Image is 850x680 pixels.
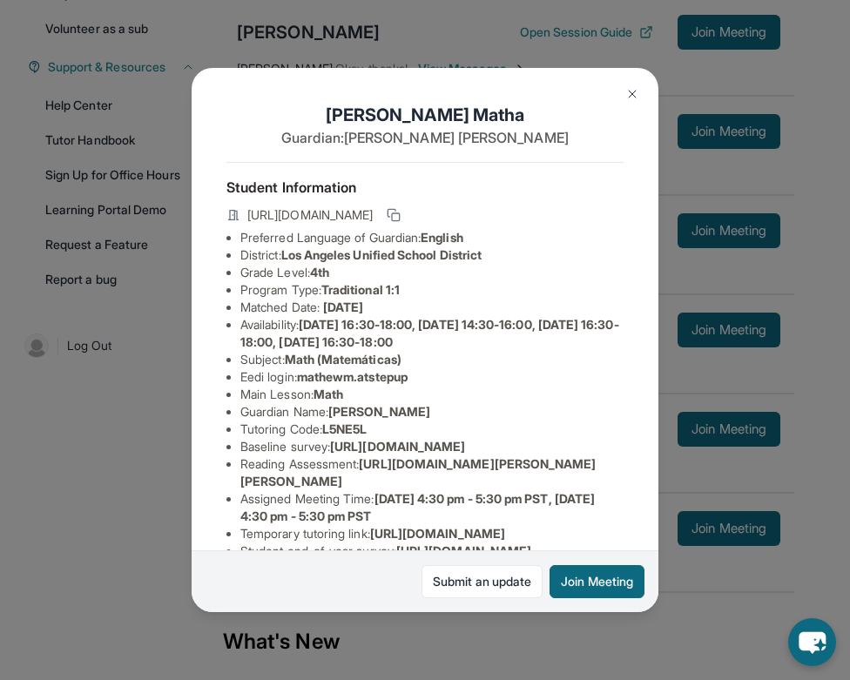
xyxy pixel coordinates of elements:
span: mathewm.atstepup [297,369,408,384]
h1: [PERSON_NAME] Matha [226,103,624,127]
li: Assigned Meeting Time : [240,490,624,525]
span: Math [314,387,343,401]
li: District: [240,246,624,264]
span: [DATE] 4:30 pm - 5:30 pm PST, [DATE] 4:30 pm - 5:30 pm PST [240,491,595,523]
span: [URL][DOMAIN_NAME] [330,439,465,454]
span: Math (Matemáticas) [285,352,401,367]
a: Submit an update [422,565,543,598]
button: chat-button [788,618,836,666]
li: Availability: [240,316,624,351]
span: L5NE5L [322,421,367,436]
li: Guardian Name : [240,403,624,421]
p: Guardian: [PERSON_NAME] [PERSON_NAME] [226,127,624,148]
span: [URL][DOMAIN_NAME] [370,526,505,541]
h4: Student Information [226,177,624,198]
li: Program Type: [240,281,624,299]
button: Join Meeting [550,565,644,598]
li: Tutoring Code : [240,421,624,438]
li: Eedi login : [240,368,624,386]
span: [URL][DOMAIN_NAME] [247,206,373,224]
li: Student end-of-year survey : [240,542,624,560]
span: [PERSON_NAME] [328,404,430,419]
li: Temporary tutoring link : [240,525,624,542]
span: English [421,230,463,245]
li: Subject : [240,351,624,368]
span: [DATE] 16:30-18:00, [DATE] 14:30-16:00, [DATE] 16:30-18:00, [DATE] 16:30-18:00 [240,317,619,349]
button: Copy link [383,205,404,226]
li: Preferred Language of Guardian: [240,229,624,246]
li: Grade Level: [240,264,624,281]
span: 4th [310,265,329,279]
span: Los Angeles Unified School District [281,247,482,262]
li: Main Lesson : [240,386,624,403]
li: Reading Assessment : [240,455,624,490]
span: [URL][DOMAIN_NAME] [396,543,531,558]
span: Traditional 1:1 [321,282,400,297]
li: Matched Date: [240,299,624,316]
span: [DATE] [323,300,363,314]
img: Close Icon [625,87,639,101]
li: Baseline survey : [240,438,624,455]
span: [URL][DOMAIN_NAME][PERSON_NAME][PERSON_NAME] [240,456,597,488]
